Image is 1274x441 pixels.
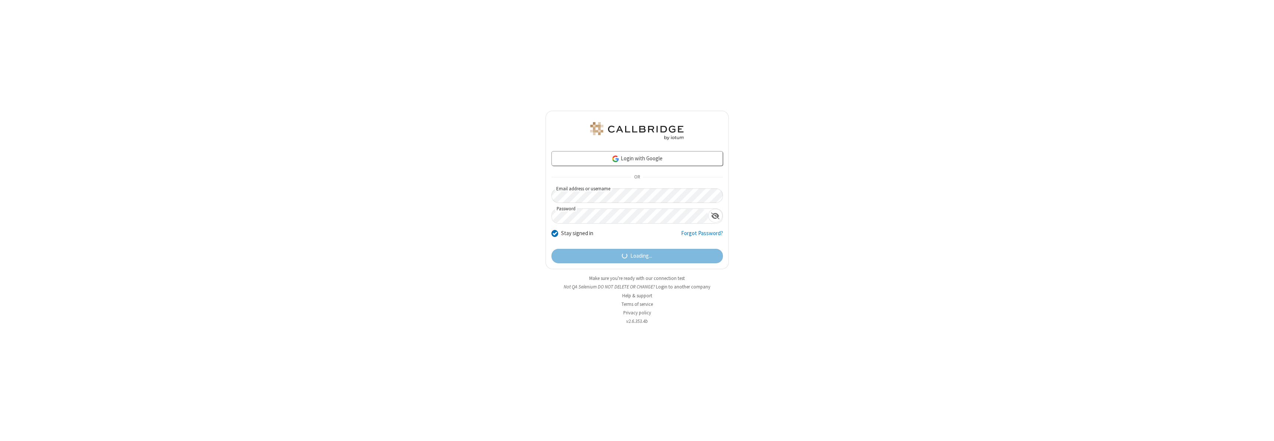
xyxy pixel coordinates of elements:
[561,229,593,238] label: Stay signed in
[546,283,729,290] li: Not QA Selenium DO NOT DELETE OR CHANGE?
[589,275,685,281] a: Make sure you're ready with our connection test
[551,151,723,166] a: Login with Google
[630,252,652,260] span: Loading...
[611,155,620,163] img: google-icon.png
[708,209,723,223] div: Show password
[631,172,643,183] span: OR
[551,188,723,203] input: Email address or username
[589,122,685,140] img: QA Selenium DO NOT DELETE OR CHANGE
[622,293,652,299] a: Help & support
[681,229,723,243] a: Forgot Password?
[621,301,653,307] a: Terms of service
[551,249,723,264] button: Loading...
[623,310,651,316] a: Privacy policy
[656,283,710,290] button: Login to another company
[552,209,708,223] input: Password
[546,318,729,325] li: v2.6.353.4b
